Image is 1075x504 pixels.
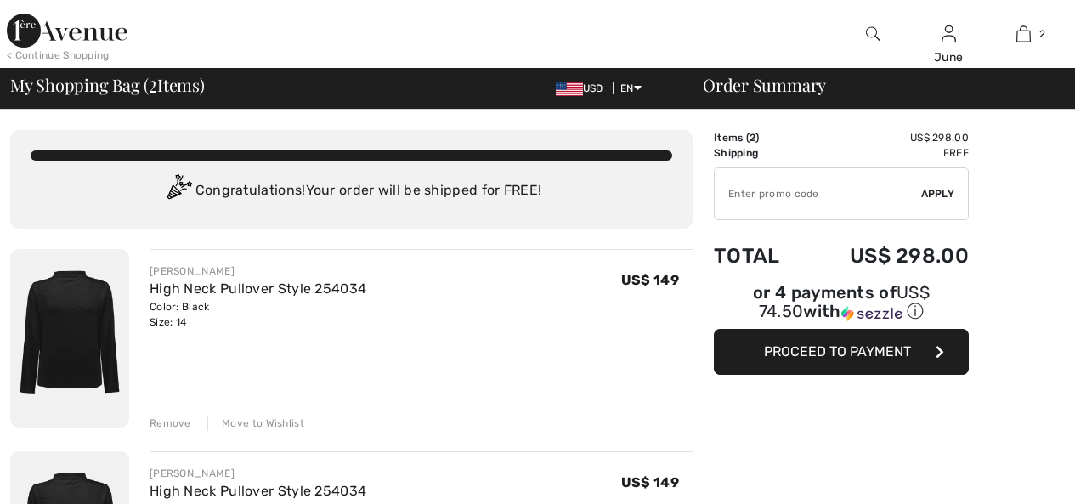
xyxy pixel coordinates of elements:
[150,466,366,481] div: [PERSON_NAME]
[714,285,969,329] div: or 4 payments ofUS$ 74.50withSezzle Click to learn more about Sezzle
[150,483,366,499] a: High Neck Pullover Style 254034
[682,76,1065,93] div: Order Summary
[150,280,366,297] a: High Neck Pullover Style 254034
[149,72,157,94] span: 2
[620,82,642,94] span: EN
[556,82,610,94] span: USD
[750,132,755,144] span: 2
[10,249,129,428] img: High Neck Pullover Style 254034
[1039,26,1045,42] span: 2
[621,272,679,288] span: US$ 149
[556,82,583,96] img: US Dollar
[987,24,1061,44] a: 2
[7,14,127,48] img: 1ère Avenue
[805,145,969,161] td: Free
[7,48,110,63] div: < Continue Shopping
[1016,24,1031,44] img: My Bag
[31,174,672,208] div: Congratulations! Your order will be shipped for FREE!
[764,343,911,360] span: Proceed to Payment
[714,285,969,323] div: or 4 payments of with
[942,24,956,44] img: My Info
[714,227,805,285] td: Total
[759,282,930,321] span: US$ 74.50
[942,25,956,42] a: Sign In
[805,227,969,285] td: US$ 298.00
[207,416,304,431] div: Move to Wishlist
[150,263,366,279] div: [PERSON_NAME]
[161,174,195,208] img: Congratulation2.svg
[841,306,902,321] img: Sezzle
[714,145,805,161] td: Shipping
[621,474,679,490] span: US$ 149
[714,130,805,145] td: Items ( )
[150,299,366,330] div: Color: Black Size: 14
[805,130,969,145] td: US$ 298.00
[150,416,191,431] div: Remove
[714,329,969,375] button: Proceed to Payment
[921,186,955,201] span: Apply
[912,48,986,66] div: June
[10,76,205,93] span: My Shopping Bag ( Items)
[866,24,880,44] img: search the website
[715,168,921,219] input: Promo code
